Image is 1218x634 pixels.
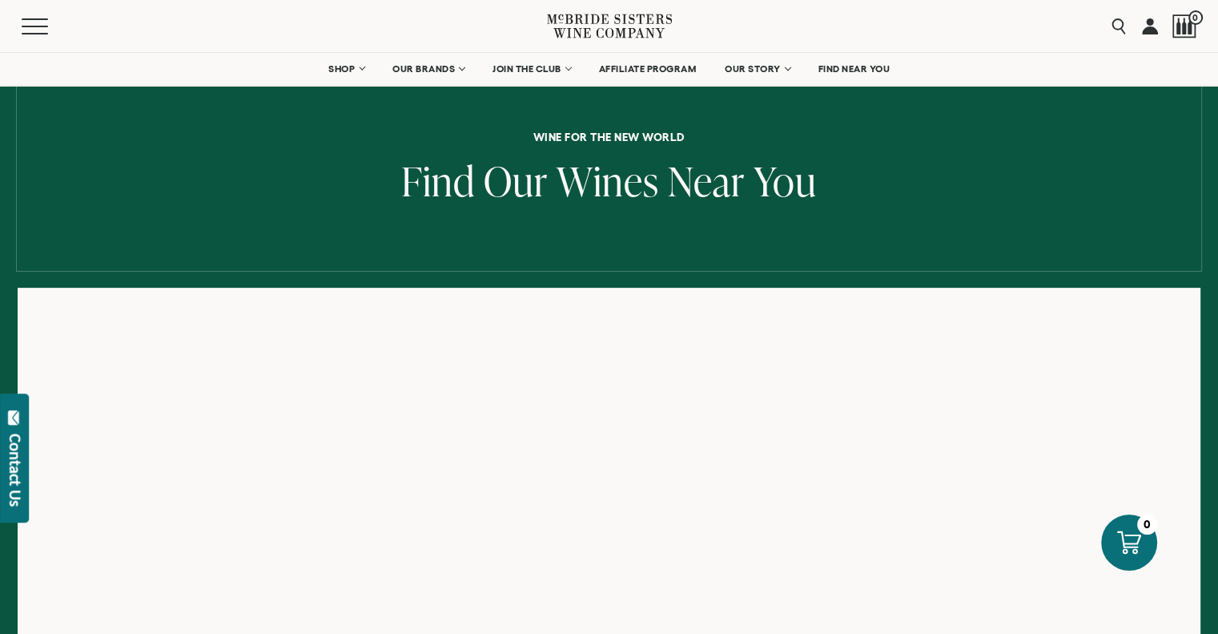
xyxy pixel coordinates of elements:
a: SHOP [318,53,374,85]
span: OUR STORY [725,63,781,75]
span: Our [484,153,548,208]
div: 0 [1137,515,1157,535]
span: 0 [1188,10,1203,25]
span: SHOP [328,63,356,75]
a: AFFILIATE PROGRAM [589,53,707,85]
span: Near [668,153,745,208]
a: FIND NEAR YOU [808,53,901,85]
span: AFFILIATE PROGRAM [599,63,697,75]
span: Find [401,153,475,208]
span: You [754,153,817,208]
span: JOIN THE CLUB [492,63,561,75]
span: FIND NEAR YOU [818,63,890,75]
span: Wines [557,153,659,208]
div: Contact Us [7,434,23,507]
a: OUR BRANDS [382,53,474,85]
span: OUR BRANDS [392,63,455,75]
a: JOIN THE CLUB [482,53,581,85]
button: Mobile Menu Trigger [22,18,79,34]
a: OUR STORY [714,53,800,85]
